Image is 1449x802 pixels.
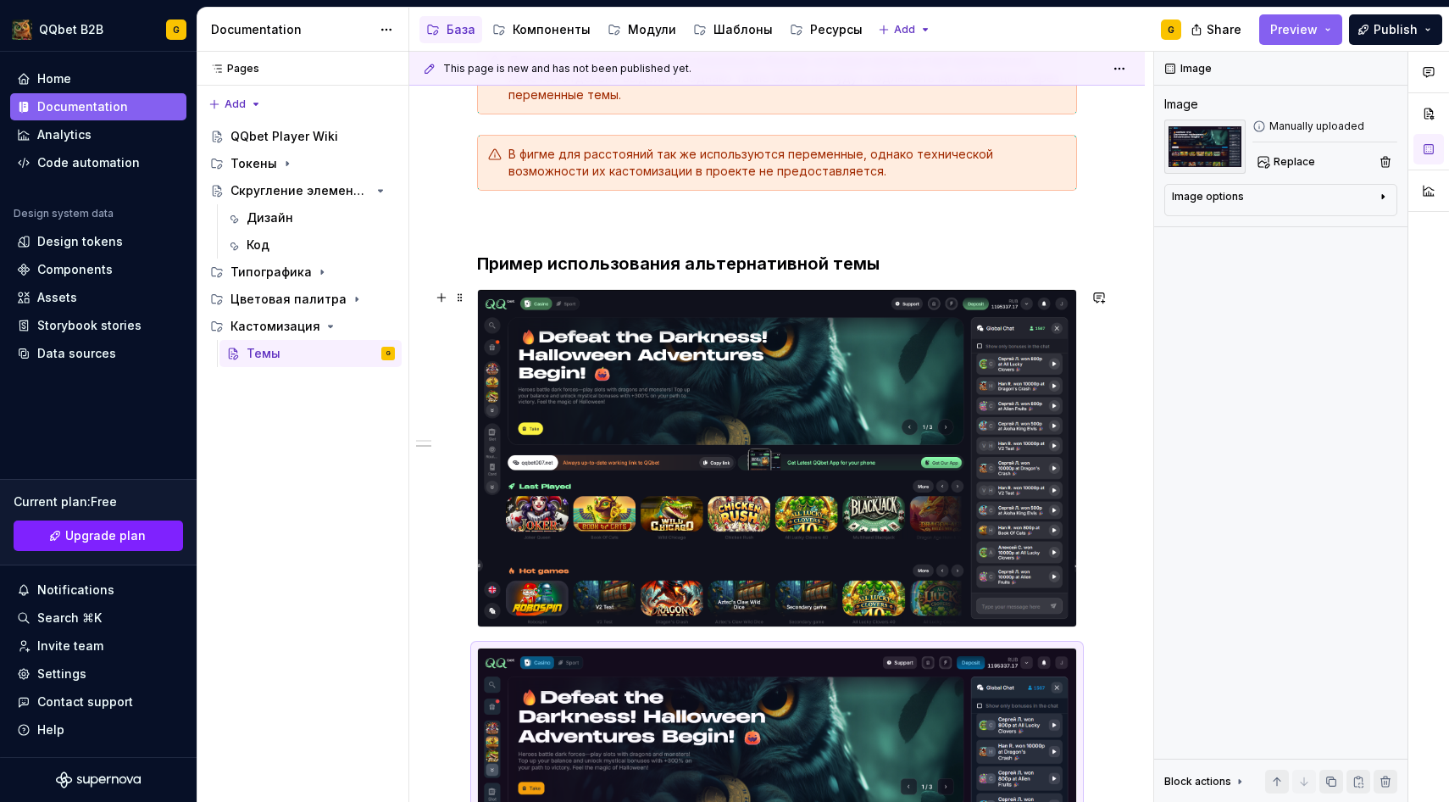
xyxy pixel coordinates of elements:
[14,207,114,220] div: Design system data
[203,92,267,116] button: Add
[1164,770,1246,794] div: Block actions
[419,13,869,47] div: Page tree
[486,16,597,43] a: Компоненты
[443,62,691,75] span: This page is new and has not been published yet.
[601,16,683,43] a: Модули
[1252,120,1397,133] div: Manually uploaded
[230,182,370,199] div: Скругление элементов
[1374,21,1418,38] span: Publish
[230,291,347,308] div: Цветовая палитра
[37,289,77,306] div: Assets
[478,290,1076,627] img: ab69be0b-1f54-422a-8632-13acde240e4f.png
[219,204,402,231] a: Дизайн
[10,716,186,744] button: Help
[37,70,71,87] div: Home
[203,62,259,75] div: Pages
[10,228,186,255] a: Design tokens
[247,345,280,362] div: Темы
[1164,96,1198,113] div: Image
[1207,21,1241,38] span: Share
[247,209,293,226] div: Дизайн
[37,693,133,710] div: Contact support
[3,11,193,47] button: QQbet B2BG
[14,521,183,551] a: Upgrade plan
[37,317,142,334] div: Storybook stories
[203,123,402,367] div: Page tree
[37,721,64,738] div: Help
[10,312,186,339] a: Storybook stories
[1172,190,1244,203] div: Image options
[219,340,402,367] a: ТемыG
[65,527,146,544] span: Upgrade plan
[230,264,312,281] div: Типографика
[10,660,186,688] a: Settings
[173,23,180,36] div: G
[37,98,128,115] div: Documentation
[628,21,676,38] div: Модули
[1164,775,1231,788] div: Block actions
[1349,14,1442,45] button: Publish
[247,237,269,253] div: Код
[1164,120,1246,174] img: 2b4210b1-3c5e-48ba-b51e-85122e02f264.png
[810,21,863,38] div: Ресурсы
[10,65,186,92] a: Home
[37,582,114,599] div: Notifications
[419,16,482,43] a: База
[10,632,186,660] a: Invite team
[39,21,103,38] div: QQbet B2B
[211,21,371,38] div: Documentation
[1172,190,1390,210] button: Image options
[10,121,186,148] a: Analytics
[219,231,402,259] a: Код
[1270,21,1318,38] span: Preview
[783,16,869,43] a: Ресурсы
[10,93,186,120] a: Documentation
[203,123,402,150] a: QQbet Player Wiki
[477,252,1077,276] h3: Пример использования альтернативной темы
[1259,14,1342,45] button: Preview
[447,21,475,38] div: База
[1252,150,1323,174] button: Replace
[508,146,1066,180] div: В фигме для расстояний так же используются переменные, однако технической возможности их кастомиз...
[203,286,402,313] div: Цветовая палитра
[14,493,183,510] div: Current plan : Free
[203,313,402,340] div: Кастомизация
[1274,155,1315,169] span: Replace
[713,21,773,38] div: Шаблоны
[230,128,338,145] div: QQbet Player Wiki
[230,318,320,335] div: Кастомизация
[203,150,402,177] div: Токены
[230,155,277,172] div: Токены
[686,16,780,43] a: Шаблоны
[513,21,591,38] div: Компоненты
[37,345,116,362] div: Data sources
[10,256,186,283] a: Components
[873,18,936,42] button: Add
[37,610,102,627] div: Search ⌘K
[386,345,391,362] div: G
[10,149,186,176] a: Code automation
[10,688,186,716] button: Contact support
[37,126,92,143] div: Analytics
[1168,23,1174,36] div: G
[10,576,186,604] button: Notifications
[10,284,186,311] a: Assets
[37,154,140,171] div: Code automation
[894,23,915,36] span: Add
[10,604,186,632] button: Search ⌘K
[203,177,402,204] a: Скругление элементов
[37,666,86,682] div: Settings
[37,638,103,654] div: Invite team
[203,259,402,286] div: Типографика
[37,261,113,278] div: Components
[10,340,186,367] a: Data sources
[37,233,123,250] div: Design tokens
[12,19,32,40] img: 491028fe-7948-47f3-9fb2-82dab60b8b20.png
[225,97,246,111] span: Add
[1182,14,1252,45] button: Share
[56,771,141,788] svg: Supernova Logo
